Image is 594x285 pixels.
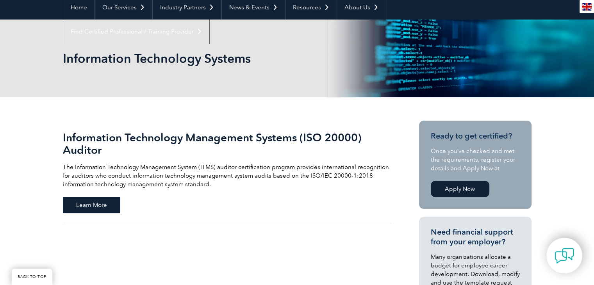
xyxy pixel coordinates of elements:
[12,269,52,285] a: BACK TO TOP
[63,51,363,66] h1: Information Technology Systems
[63,121,391,223] a: Information Technology Management Systems (ISO 20000) Auditor The Information Technology Manageme...
[63,163,391,189] p: The Information Technology Management System (ITMS) auditor certification program provides intern...
[431,131,520,141] h3: Ready to get certified?
[431,181,489,197] a: Apply Now
[63,20,209,44] a: Find Certified Professional / Training Provider
[431,147,520,173] p: Once you’ve checked and met the requirements, register your details and Apply Now at
[431,227,520,247] h3: Need financial support from your employer?
[63,197,120,213] span: Learn More
[63,131,391,156] h2: Information Technology Management Systems (ISO 20000) Auditor
[555,246,574,265] img: contact-chat.png
[582,3,592,11] img: en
